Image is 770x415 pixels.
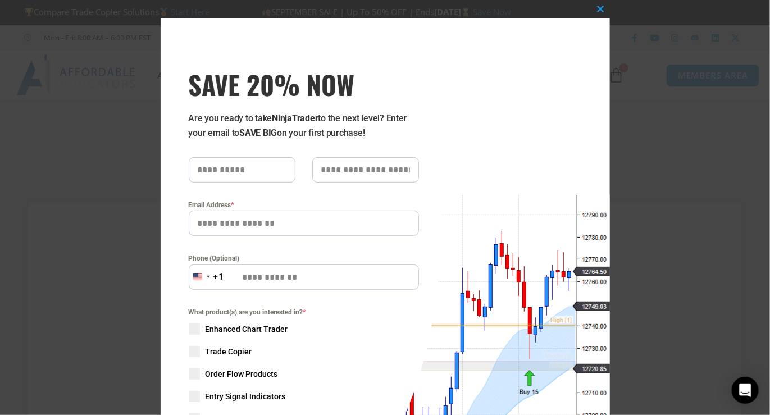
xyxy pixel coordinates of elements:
[189,368,419,380] label: Order Flow Products
[206,391,286,402] span: Entry Signal Indicators
[732,377,759,404] div: Open Intercom Messenger
[206,346,252,357] span: Trade Copier
[189,69,419,100] h3: SAVE 20% NOW
[189,323,419,335] label: Enhanced Chart Trader
[206,323,288,335] span: Enhanced Chart Trader
[213,270,225,285] div: +1
[189,111,419,140] p: Are you ready to take to the next level? Enter your email to on your first purchase!
[272,113,318,124] strong: NinjaTrader
[206,368,278,380] span: Order Flow Products
[189,391,419,402] label: Entry Signal Indicators
[189,253,419,264] label: Phone (Optional)
[189,264,225,290] button: Selected country
[189,346,419,357] label: Trade Copier
[239,127,277,138] strong: SAVE BIG
[189,307,419,318] span: What product(s) are you interested in?
[189,199,419,211] label: Email Address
